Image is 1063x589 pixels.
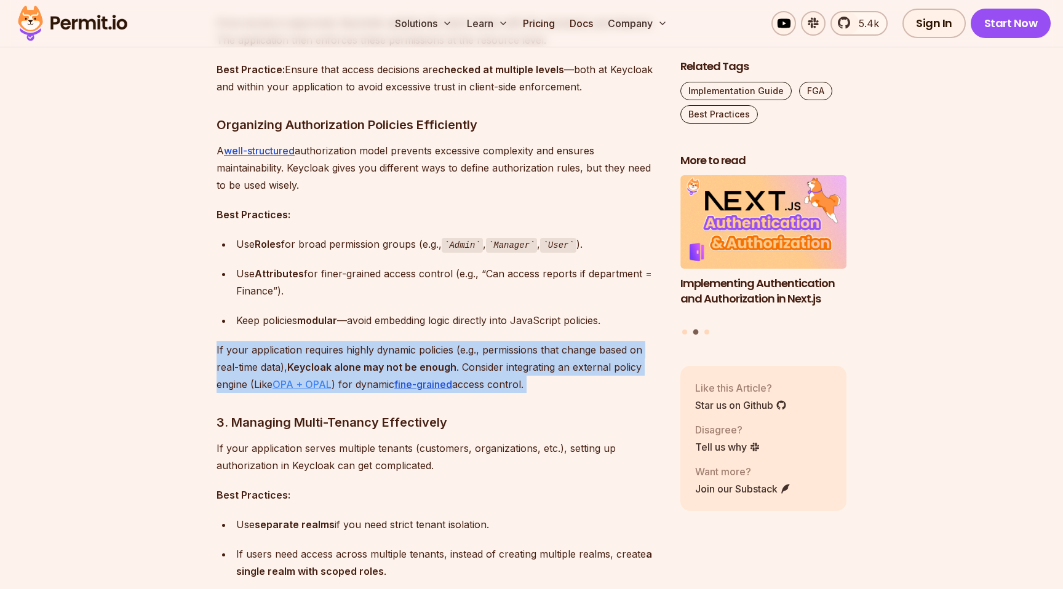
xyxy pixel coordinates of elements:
div: Use for broad permission groups (e.g., , , ). [236,235,661,253]
li: 2 of 3 [680,176,846,322]
strong: Keycloak alone may not be enough [287,361,456,373]
code: Admin [442,238,483,253]
h3: Organizing Authorization Policies Efficiently [217,115,661,135]
strong: Best Practices: [217,489,290,501]
p: If your application requires highly dynamic policies (e.g., permissions that change based on real... [217,341,661,393]
h3: 3. Managing Multi-Tenancy Effectively [217,413,661,432]
p: Want more? [695,464,791,479]
a: Star us on Github [695,398,787,413]
p: Ensure that access decisions are —both at Keycloak and within your application to avoid excessive... [217,61,661,95]
code: User [540,238,576,253]
p: Like this Article? [695,381,787,395]
button: Go to slide 1 [682,330,687,334]
a: Join our Substack [695,481,791,496]
span: 5.4k [851,16,879,31]
button: Go to slide 2 [693,330,699,335]
strong: Best Practice: [217,63,285,76]
div: Keep policies —avoid embedding logic directly into JavaScript policies. [236,312,661,329]
div: Posts [680,176,846,337]
div: Use for finer-grained access control (e.g., “Can access reports if department = Finance”). [236,265,661,299]
button: Company [603,11,672,36]
p: Disagree? [695,422,760,437]
strong: separate realms [255,518,335,531]
a: Start Now [971,9,1051,38]
a: Pricing [518,11,560,36]
strong: checked at multiple levels [438,63,564,76]
a: OPA + OPAL [273,378,332,390]
a: well-structured [224,144,295,157]
a: Docs [565,11,598,36]
strong: Best Practices: [217,208,290,221]
img: Implementing Authentication and Authorization in Next.js [680,176,846,269]
a: 5.4k [830,11,888,36]
strong: Roles [255,238,281,250]
h2: More to read [680,153,846,168]
h2: Related Tags [680,59,846,74]
a: Best Practices [680,105,758,124]
button: Solutions [390,11,457,36]
button: Learn [462,11,513,36]
button: Go to slide 3 [704,330,709,334]
a: Implementing Authentication and Authorization in Next.jsImplementing Authentication and Authoriza... [680,176,846,322]
p: A authorization model prevents excessive complexity and ensures maintainability. Keycloak gives y... [217,142,661,194]
img: Permit logo [12,2,133,44]
a: Implementation Guide [680,82,792,100]
p: If your application serves multiple tenants (customers, organizations, etc.), setting up authoriz... [217,440,661,474]
a: Tell us why [695,440,760,454]
code: Manager [486,238,538,253]
a: fine-grained [394,378,452,390]
a: FGA [799,82,832,100]
a: Sign In [902,9,966,38]
div: Use if you need strict tenant isolation. [236,516,661,533]
strong: modular [297,314,337,326]
h3: Implementing Authentication and Authorization in Next.js [680,276,846,307]
strong: Attributes [255,267,304,280]
div: If users need access across multiple tenants, instead of creating multiple realms, create . [236,545,661,580]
